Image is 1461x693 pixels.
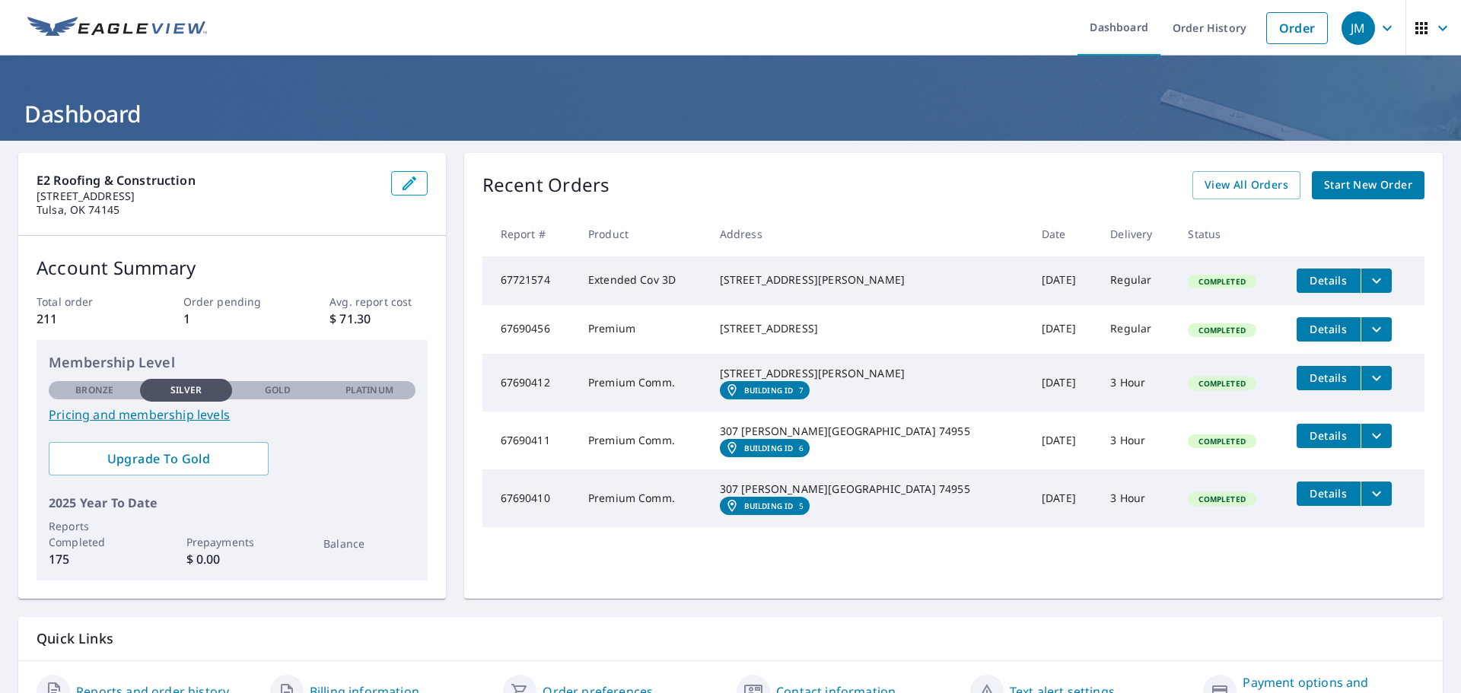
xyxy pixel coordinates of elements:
[482,171,610,199] p: Recent Orders
[329,310,427,328] p: $ 71.30
[49,550,140,568] p: 175
[37,189,379,203] p: [STREET_ADDRESS]
[329,294,427,310] p: Avg. report cost
[1030,354,1098,412] td: [DATE]
[1030,469,1098,527] td: [DATE]
[1361,269,1392,293] button: filesDropdownBtn-67721574
[1324,176,1412,195] span: Start New Order
[576,211,708,256] th: Product
[183,310,281,328] p: 1
[1189,276,1254,287] span: Completed
[170,383,202,397] p: Silver
[1361,366,1392,390] button: filesDropdownBtn-67690412
[744,443,794,453] em: Building ID
[1342,11,1375,45] div: JM
[61,450,256,467] span: Upgrade To Gold
[1312,171,1424,199] a: Start New Order
[1176,211,1284,256] th: Status
[1361,317,1392,342] button: filesDropdownBtn-67690456
[1297,317,1361,342] button: detailsBtn-67690456
[1098,354,1176,412] td: 3 Hour
[265,383,291,397] p: Gold
[744,386,794,395] em: Building ID
[720,482,1017,497] div: 307 [PERSON_NAME][GEOGRAPHIC_DATA] 74955
[345,383,393,397] p: Platinum
[49,442,269,475] a: Upgrade To Gold
[576,256,708,305] td: Extended Cov 3D
[1192,171,1300,199] a: View All Orders
[49,405,415,424] a: Pricing and membership levels
[37,310,134,328] p: 211
[720,321,1017,336] div: [STREET_ADDRESS]
[482,305,576,354] td: 67690456
[1098,305,1176,354] td: Regular
[323,536,415,552] p: Balance
[576,354,708,412] td: Premium Comm.
[37,203,379,217] p: Tulsa, OK 74145
[37,629,1424,648] p: Quick Links
[37,171,379,189] p: E2 Roofing & Construction
[49,352,415,373] p: Membership Level
[720,272,1017,288] div: [STREET_ADDRESS][PERSON_NAME]
[720,424,1017,439] div: 307 [PERSON_NAME][GEOGRAPHIC_DATA] 74955
[576,305,708,354] td: Premium
[186,550,278,568] p: $ 0.00
[1306,322,1351,336] span: Details
[1297,482,1361,506] button: detailsBtn-67690410
[1306,486,1351,501] span: Details
[482,412,576,469] td: 67690411
[75,383,113,397] p: Bronze
[49,518,140,550] p: Reports Completed
[49,494,415,512] p: 2025 Year To Date
[1297,366,1361,390] button: detailsBtn-67690412
[482,354,576,412] td: 67690412
[37,254,428,281] p: Account Summary
[744,501,794,510] em: Building ID
[186,534,278,550] p: Prepayments
[1297,269,1361,293] button: detailsBtn-67721574
[1030,412,1098,469] td: [DATE]
[720,497,810,515] a: Building ID5
[18,98,1443,129] h1: Dashboard
[1098,469,1176,527] td: 3 Hour
[720,366,1017,381] div: [STREET_ADDRESS][PERSON_NAME]
[1189,436,1254,447] span: Completed
[482,256,576,305] td: 67721574
[708,211,1030,256] th: Address
[1189,325,1254,335] span: Completed
[482,211,576,256] th: Report #
[1030,211,1098,256] th: Date
[1297,424,1361,448] button: detailsBtn-67690411
[1205,176,1288,195] span: View All Orders
[720,439,810,457] a: Building ID6
[576,412,708,469] td: Premium Comm.
[482,469,576,527] td: 67690410
[1361,424,1392,448] button: filesDropdownBtn-67690411
[1030,305,1098,354] td: [DATE]
[1098,256,1176,305] td: Regular
[1098,412,1176,469] td: 3 Hour
[1266,12,1328,44] a: Order
[37,294,134,310] p: Total order
[1306,273,1351,288] span: Details
[1030,256,1098,305] td: [DATE]
[1189,494,1254,504] span: Completed
[720,381,810,399] a: Building ID7
[1098,211,1176,256] th: Delivery
[27,17,207,40] img: EV Logo
[1361,482,1392,506] button: filesDropdownBtn-67690410
[183,294,281,310] p: Order pending
[1306,370,1351,385] span: Details
[1306,428,1351,443] span: Details
[576,469,708,527] td: Premium Comm.
[1189,378,1254,389] span: Completed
